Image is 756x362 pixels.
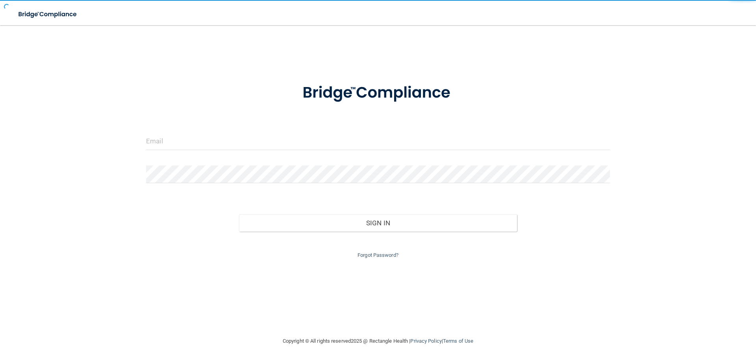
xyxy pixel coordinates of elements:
img: bridge_compliance_login_screen.278c3ca4.svg [12,6,84,22]
a: Privacy Policy [410,338,441,344]
input: Email [146,132,610,150]
a: Forgot Password? [358,252,398,258]
img: bridge_compliance_login_screen.278c3ca4.svg [286,72,470,113]
button: Sign In [239,214,517,232]
a: Terms of Use [443,338,473,344]
div: Copyright © All rights reserved 2025 @ Rectangle Health | | [234,329,522,354]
